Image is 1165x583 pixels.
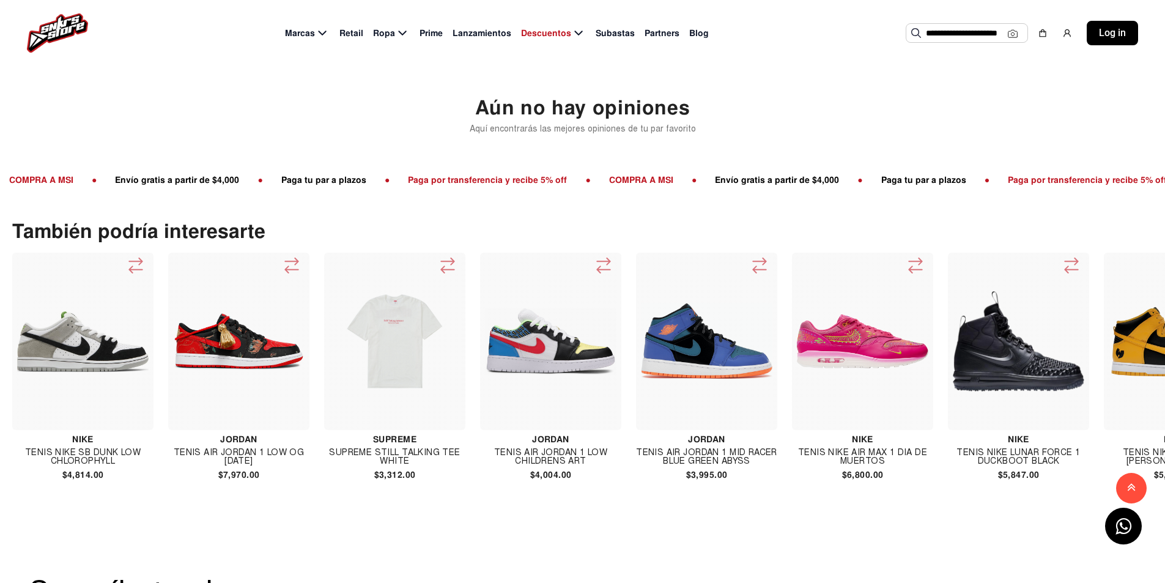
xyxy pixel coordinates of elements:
[12,222,1165,242] p: También podría interesarte
[17,276,149,407] img: Tenis Nike Sb Dunk Low Chlorophyll
[324,470,465,479] h4: $3,312.00
[689,27,709,40] span: Blog
[948,470,1089,479] h4: $5,847.00
[645,27,679,40] span: Partners
[641,294,772,388] img: Tenis Air Jordan 1 Mid Racer Blue Green Abyss
[911,28,921,38] img: Buscar
[12,448,153,466] h4: Tenis Nike Sb Dunk Low Chlorophyll
[953,291,1084,392] img: Tenis Nike Lunar Force 1 Duckboot Black
[480,435,621,444] h4: Jordan
[563,174,586,185] span: ●
[12,435,153,444] h4: Nike
[596,27,635,40] span: Subastas
[259,174,363,185] span: Paga tu par a plazos
[480,448,621,466] h4: Tenis Air Jordan 1 Low Childrens Art
[948,448,1089,466] h4: Tenis Nike Lunar Force 1 Duckboot Black
[168,470,309,479] h4: $7,970.00
[636,470,777,479] h4: $3,995.00
[835,174,859,185] span: ●
[521,27,571,40] span: Descuentos
[792,448,933,466] h4: Tenis Nike Air Max 1 Dia De Muertos
[480,470,621,479] h4: $4,004.00
[475,97,690,120] h2: Aún no hay opiniones
[339,27,363,40] span: Retail
[27,13,88,53] img: logo
[485,308,616,375] img: Tenis Air Jordan 1 Low Childrens Art
[797,314,928,368] img: Tenis Nike Air Max 1 Dia De Muertos
[1038,28,1048,38] img: shopping
[986,174,1163,185] span: Paga por transferencia y recibe 5% off
[636,448,777,466] h4: Tenis Air Jordan 1 Mid Racer Blue Green Abyss
[1008,29,1018,39] img: Cámara
[285,27,315,40] span: Marcas
[859,174,963,185] span: Paga tu par a plazos
[173,313,305,370] img: Tenis Air Jordan 1 Low Og Chinese New Year
[324,435,465,444] h4: Supreme
[470,125,696,133] p: Aquí encontrarás las mejores opiniones de tu par favorito
[587,174,670,185] span: COMPRA A MSI
[329,294,460,388] img: Supreme Still Talking Tee White
[670,174,693,185] span: ●
[1062,28,1072,38] img: user
[363,174,386,185] span: ●
[693,174,835,185] span: Envío gratis a partir de $4,000
[235,174,259,185] span: ●
[168,448,309,466] h4: Tenis Air Jordan 1 Low Og [DATE]
[386,174,563,185] span: Paga por transferencia y recibe 5% off
[963,174,986,185] span: ●
[420,27,443,40] span: Prime
[324,448,465,466] h4: Supreme Still Talking Tee White
[1099,26,1126,40] span: Log in
[792,470,933,479] h4: $6,800.00
[373,27,395,40] span: Ropa
[93,174,235,185] span: Envío gratis a partir de $4,000
[948,435,1089,444] h4: Nike
[792,435,933,444] h4: Nike
[168,435,309,444] h4: Jordan
[636,435,777,444] h4: Jordan
[12,470,153,479] h4: $4,814.00
[453,27,511,40] span: Lanzamientos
